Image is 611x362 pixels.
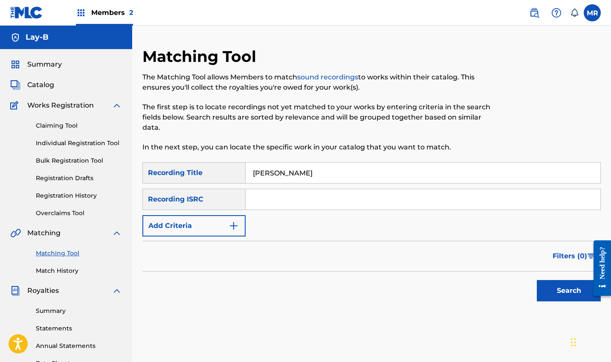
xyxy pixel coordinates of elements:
[112,286,122,296] img: expand
[142,215,246,236] button: Add Criteria
[27,80,54,90] span: Catalog
[570,9,579,17] div: Notifications
[27,100,94,111] span: Works Registration
[553,251,587,261] span: Filters ( 0 )
[10,286,20,296] img: Royalties
[10,80,54,90] a: CatalogCatalog
[36,307,122,315] a: Summary
[36,191,122,200] a: Registration History
[587,233,611,304] iframe: Resource Center
[76,8,86,18] img: Top Rightsholders
[551,8,562,18] img: help
[10,6,43,19] img: MLC Logo
[142,162,601,306] form: Search Form
[142,72,495,93] p: The Matching Tool allows Members to match to works within their catalog. This ensures you'll coll...
[584,4,601,21] div: User Menu
[547,245,601,267] button: Filters (0)
[91,8,133,18] span: Members
[568,321,611,362] iframe: Chat Widget
[537,280,601,301] button: Search
[36,174,122,183] a: Registration Drafts
[568,321,611,362] div: Widget de chat
[36,324,122,333] a: Statements
[10,59,20,70] img: Summary
[10,32,20,43] img: Accounts
[10,59,62,70] a: SummarySummary
[112,100,122,111] img: expand
[548,4,565,21] div: Help
[10,100,21,111] img: Works Registration
[36,209,122,218] a: Overclaims Tool
[142,102,495,133] p: The first step is to locate recordings not yet matched to your works by entering criteria in the ...
[36,156,122,165] a: Bulk Registration Tool
[27,59,62,70] span: Summary
[297,73,358,81] a: sound recordings
[36,139,122,148] a: Individual Registration Tool
[10,228,21,238] img: Matching
[142,47,261,66] h2: Matching Tool
[112,228,122,238] img: expand
[36,342,122,350] a: Annual Statements
[229,221,239,231] img: 9d2ae6d4665cec9f34b9.svg
[36,266,122,275] a: Match History
[571,330,576,355] div: Arrastrar
[129,9,133,17] span: 2
[36,249,122,258] a: Matching Tool
[27,228,61,238] span: Matching
[27,286,59,296] span: Royalties
[529,8,539,18] img: search
[36,121,122,130] a: Claiming Tool
[26,32,49,42] h5: Lay-B
[142,142,495,152] p: In the next step, you can locate the specific work in your catalog that you want to match.
[526,4,543,21] a: Public Search
[10,80,20,90] img: Catalog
